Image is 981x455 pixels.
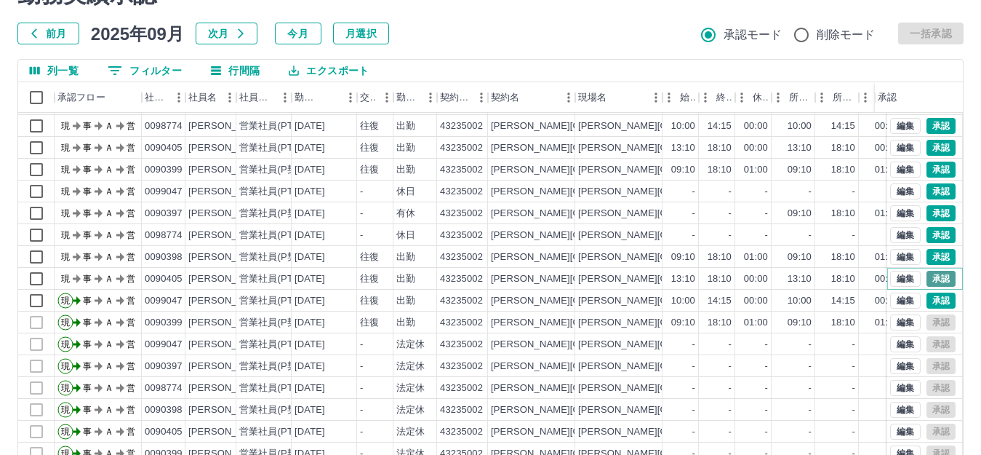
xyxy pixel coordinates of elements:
button: 編集 [890,118,921,134]
text: 事 [83,361,92,371]
text: 事 [83,143,92,153]
div: 営業社員(PT契約) [239,294,316,308]
div: 18:10 [708,250,732,264]
div: [PERSON_NAME] [188,229,268,242]
text: 営 [127,317,135,328]
button: 今月 [275,23,321,44]
div: [PERSON_NAME][GEOGRAPHIC_DATA] [491,163,670,177]
div: 00:00 [875,272,899,286]
button: 承認 [926,227,956,243]
div: [DATE] [295,163,325,177]
div: 営業社員(P契約) [239,360,310,373]
div: [PERSON_NAME] [188,250,268,264]
div: [DATE] [295,207,325,221]
div: 0090399 [145,163,183,177]
text: 営 [127,121,135,131]
text: 事 [83,339,92,349]
div: [PERSON_NAME][GEOGRAPHIC_DATA] [578,294,758,308]
div: 01:00 [744,163,768,177]
div: - [360,360,363,373]
div: 0098774 [145,119,183,133]
text: Ａ [105,121,113,131]
div: 交通費 [360,82,376,113]
div: - [729,360,732,373]
div: 14:15 [831,119,855,133]
div: - [765,229,768,242]
div: [PERSON_NAME][GEOGRAPHIC_DATA] [578,119,758,133]
div: 承認フロー [55,82,142,113]
div: [PERSON_NAME] [188,207,268,221]
div: 0090399 [145,316,183,330]
text: Ａ [105,274,113,284]
div: 13:10 [671,272,695,286]
div: [DATE] [295,294,325,308]
div: [DATE] [295,141,325,155]
div: 43235002 [440,119,483,133]
div: [PERSON_NAME][GEOGRAPHIC_DATA] [578,163,758,177]
div: [PERSON_NAME][GEOGRAPHIC_DATA] [491,119,670,133]
div: 営業社員(PT契約) [239,229,316,242]
text: 現 [61,165,70,175]
div: 01:00 [875,207,899,221]
div: - [809,360,812,373]
div: 18:10 [708,163,732,177]
div: 契約コード [437,82,488,113]
div: [PERSON_NAME][GEOGRAPHIC_DATA] [491,360,670,373]
div: 10:00 [788,294,812,308]
div: 休日 [396,229,415,242]
div: [PERSON_NAME][GEOGRAPHIC_DATA] [578,141,758,155]
div: 00:00 [875,141,899,155]
div: 往復 [360,250,379,264]
button: メニュー [168,87,190,108]
div: 契約名 [488,82,575,113]
text: 営 [127,296,135,306]
button: 編集 [890,205,921,221]
div: 出勤 [396,141,415,155]
div: - [809,185,812,199]
text: 現 [61,339,70,349]
div: 09:10 [788,163,812,177]
text: Ａ [105,143,113,153]
div: 43235002 [440,338,483,352]
div: 営業社員(P契約) [239,163,310,177]
div: 勤務日 [292,82,357,113]
div: 承認 [875,82,950,113]
div: 往復 [360,272,379,286]
button: メニュー [645,87,667,108]
div: 0099047 [145,294,183,308]
div: [PERSON_NAME][GEOGRAPHIC_DATA] [491,229,670,242]
div: - [809,229,812,242]
div: 10:00 [671,294,695,308]
button: 前月 [17,23,79,44]
div: 現場名 [575,82,662,113]
div: 所定終業 [833,82,856,113]
div: - [692,207,695,221]
text: 営 [127,208,135,218]
div: 18:10 [708,141,732,155]
button: 承認 [926,271,956,287]
div: 43235002 [440,250,483,264]
div: 往復 [360,163,379,177]
div: 出勤 [396,119,415,133]
div: - [729,185,732,199]
div: 0099047 [145,338,183,352]
div: 営業社員(PT契約) [239,141,316,155]
button: 編集 [890,227,921,243]
text: Ａ [105,296,113,306]
text: 事 [83,317,92,328]
div: 往復 [360,316,379,330]
div: [PERSON_NAME] [188,141,268,155]
button: 編集 [890,314,921,331]
div: 18:10 [831,316,855,330]
div: 43235002 [440,272,483,286]
div: [PERSON_NAME][GEOGRAPHIC_DATA] [491,207,670,221]
div: 勤務区分 [393,82,437,113]
text: 営 [127,339,135,349]
div: - [360,229,363,242]
div: 社員名 [188,82,217,113]
div: 勤務日 [295,82,319,113]
div: [PERSON_NAME][GEOGRAPHIC_DATA] [578,250,758,264]
div: 社員区分 [236,82,292,113]
div: 営業社員(P契約) [239,207,310,221]
div: 法定休 [396,338,425,352]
